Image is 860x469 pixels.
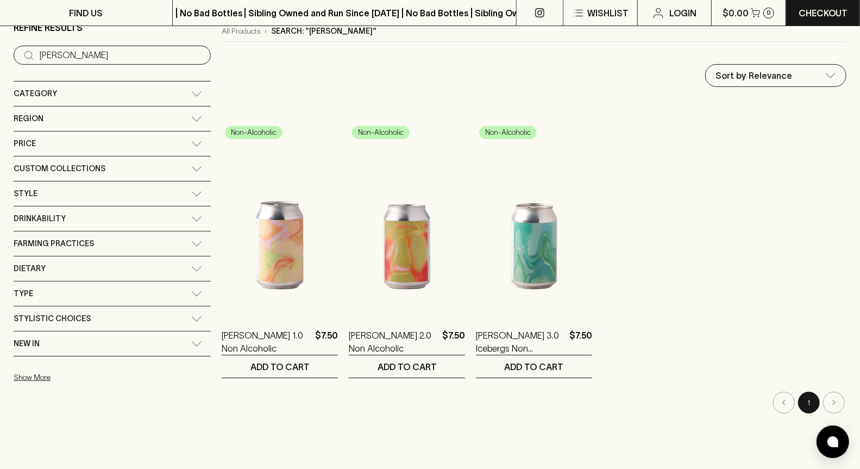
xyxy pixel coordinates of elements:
[14,282,211,306] div: Type
[715,69,792,82] p: Sort by Relevance
[827,436,838,447] img: bubble-icon
[14,162,105,176] span: Custom Collections
[222,392,846,414] nav: pagination navigation
[14,237,94,251] span: Farming Practices
[14,207,211,231] div: Drinkability
[14,337,40,351] span: New In
[40,47,202,64] input: Try “Pinot noir”
[315,329,338,355] p: $7.50
[14,182,211,206] div: Style
[669,7,696,20] p: Login
[14,112,43,126] span: Region
[476,122,592,312] img: TINA 3.0 Icebergs Non Alcoholic
[14,262,46,276] span: Dietary
[798,392,820,414] button: page 1
[349,329,438,355] a: [PERSON_NAME] 2.0 Non Alcoholic
[14,157,211,181] div: Custom Collections
[14,212,66,226] span: Drinkability
[799,7,848,20] p: Checkout
[14,82,211,106] div: Category
[222,329,311,355] a: [PERSON_NAME] 1.0 Non Alcoholic
[222,26,260,37] a: All Products
[442,329,465,355] p: $7.50
[14,287,33,301] span: Type
[14,137,36,151] span: Price
[69,7,103,20] p: FIND US
[14,132,211,156] div: Price
[14,366,156,389] button: Show More
[476,329,565,355] a: [PERSON_NAME] 3.0 Icebergs Non Alcoholic
[706,65,846,86] div: Sort by Relevance
[271,26,376,37] p: Search: "[PERSON_NAME]"
[14,107,211,131] div: Region
[222,122,338,312] img: TINA 1.0 Non Alcoholic
[14,332,211,356] div: New In
[14,87,57,101] span: Category
[14,257,211,281] div: Dietary
[14,21,83,34] p: Refine Results
[222,355,338,378] button: ADD TO CART
[14,307,211,331] div: Stylistic Choices
[378,360,437,373] p: ADD TO CART
[14,312,91,326] span: Stylistic Choices
[14,187,37,201] span: Style
[723,7,749,20] p: $0.00
[505,360,564,373] p: ADD TO CART
[767,10,771,16] p: 0
[587,7,629,20] p: Wishlist
[476,355,592,378] button: ADD TO CART
[569,329,592,355] p: $7.50
[349,122,465,312] img: TINA 2.0 Non Alcoholic
[349,355,465,378] button: ADD TO CART
[14,232,211,256] div: Farming Practices
[250,360,310,373] p: ADD TO CART
[265,26,267,37] p: ›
